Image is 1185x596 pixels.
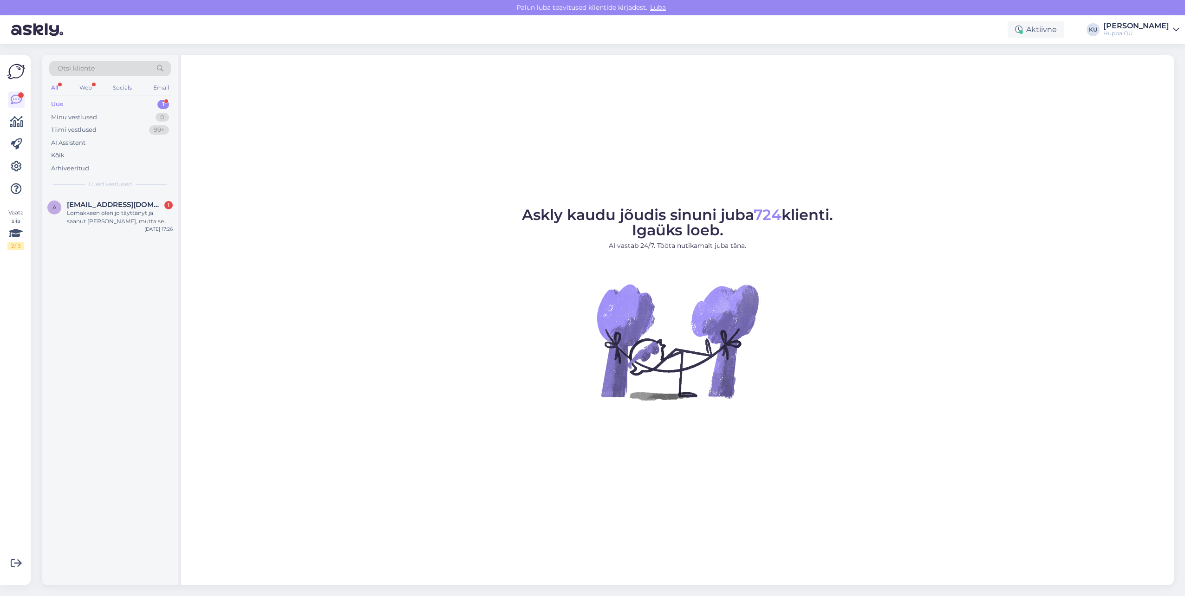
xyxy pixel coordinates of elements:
[522,241,833,251] p: AI vastab 24/7. Tööta nutikamalt juba täna.
[67,209,173,226] div: Lomakkeen olen jo täyttänyt ja saanut [PERSON_NAME], mutta se ilmoittaa, että paketille ei ole pa...
[58,64,95,73] span: Otsi kliente
[151,82,171,94] div: Email
[89,180,132,188] span: Uued vestlused
[51,164,89,173] div: Arhiveeritud
[51,138,85,148] div: AI Assistent
[1103,30,1169,37] div: Huppa OÜ
[164,201,173,209] div: 1
[7,63,25,80] img: Askly Logo
[67,201,163,209] span: aan.lein@gmail.com
[144,226,173,233] div: [DATE] 17:26
[647,3,669,12] span: Luba
[52,204,57,211] span: a
[149,125,169,135] div: 99+
[156,113,169,122] div: 0
[754,206,781,224] span: 724
[51,125,97,135] div: Tiimi vestlused
[78,82,94,94] div: Web
[49,82,60,94] div: All
[51,113,97,122] div: Minu vestlused
[157,100,169,109] div: 1
[522,206,833,239] span: Askly kaudu jõudis sinuni juba klienti. Igaüks loeb.
[594,258,761,425] img: No Chat active
[111,82,134,94] div: Socials
[51,100,63,109] div: Uus
[1103,22,1169,30] div: [PERSON_NAME]
[1103,22,1179,37] a: [PERSON_NAME]Huppa OÜ
[7,242,24,250] div: 2 / 3
[1087,23,1100,36] div: KU
[7,208,24,250] div: Vaata siia
[51,151,65,160] div: Kõik
[1008,21,1064,38] div: Aktiivne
